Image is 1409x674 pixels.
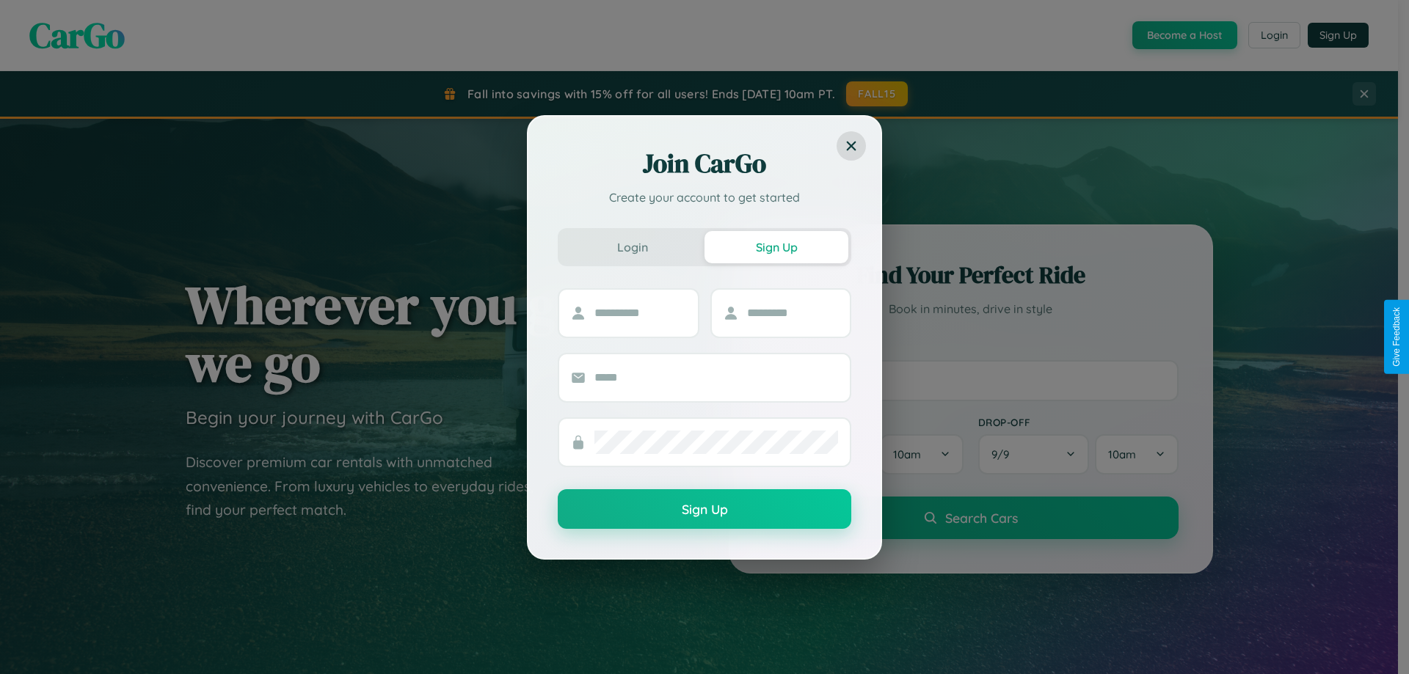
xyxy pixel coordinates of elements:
div: Give Feedback [1391,307,1402,367]
button: Sign Up [704,231,848,263]
h2: Join CarGo [558,146,851,181]
button: Sign Up [558,489,851,529]
button: Login [561,231,704,263]
p: Create your account to get started [558,188,851,206]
